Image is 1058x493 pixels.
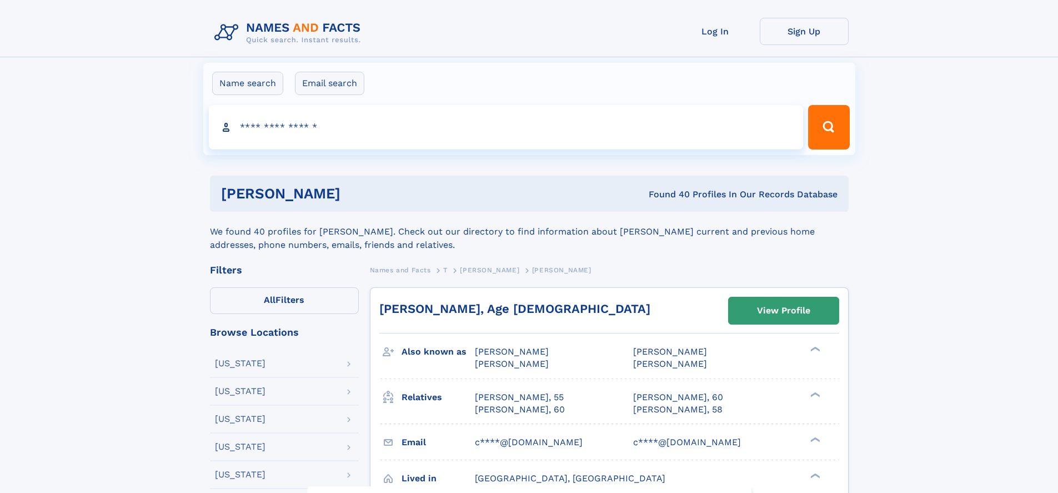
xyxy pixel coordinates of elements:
[475,391,564,404] a: [PERSON_NAME], 55
[729,297,839,324] a: View Profile
[808,391,821,398] div: ❯
[760,18,849,45] a: Sign Up
[370,263,431,277] a: Names and Facts
[264,295,275,305] span: All
[210,18,370,48] img: Logo Names and Facts
[209,105,804,150] input: search input
[215,415,265,424] div: [US_STATE]
[215,387,265,396] div: [US_STATE]
[475,473,665,484] span: [GEOGRAPHIC_DATA], [GEOGRAPHIC_DATA]
[215,359,265,368] div: [US_STATE]
[215,470,265,479] div: [US_STATE]
[671,18,760,45] a: Log In
[402,342,475,361] h3: Also known as
[210,212,849,252] div: We found 40 profiles for [PERSON_NAME]. Check out our directory to find information about [PERSON...
[808,346,821,353] div: ❯
[402,433,475,452] h3: Email
[295,72,364,95] label: Email search
[210,265,359,275] div: Filters
[210,287,359,314] label: Filters
[808,105,849,150] button: Search Button
[633,358,707,369] span: [PERSON_NAME]
[633,346,707,357] span: [PERSON_NAME]
[475,358,549,369] span: [PERSON_NAME]
[475,404,565,416] a: [PERSON_NAME], 60
[633,404,723,416] a: [PERSON_NAME], 58
[443,266,448,274] span: T
[460,266,519,274] span: [PERSON_NAME]
[402,469,475,488] h3: Lived in
[633,391,723,404] a: [PERSON_NAME], 60
[215,442,265,451] div: [US_STATE]
[532,266,591,274] span: [PERSON_NAME]
[808,436,821,443] div: ❯
[212,72,283,95] label: Name search
[494,188,838,201] div: Found 40 Profiles In Our Records Database
[210,327,359,337] div: Browse Locations
[808,472,821,479] div: ❯
[379,302,650,316] a: [PERSON_NAME], Age [DEMOGRAPHIC_DATA]
[757,298,810,323] div: View Profile
[460,263,519,277] a: [PERSON_NAME]
[443,263,448,277] a: T
[475,346,549,357] span: [PERSON_NAME]
[221,187,495,201] h1: [PERSON_NAME]
[402,388,475,407] h3: Relatives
